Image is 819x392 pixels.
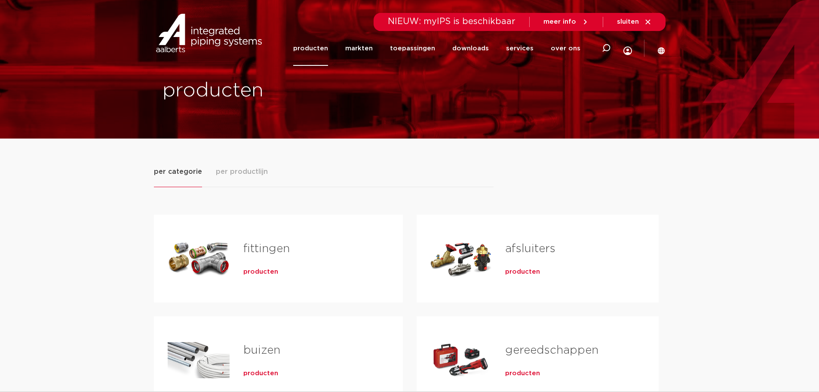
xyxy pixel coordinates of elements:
[243,268,278,276] a: producten
[293,31,580,66] nav: Menu
[388,17,515,26] span: NIEUW: myIPS is beschikbaar
[505,345,598,356] a: gereedschappen
[617,19,639,25] span: sluiten
[243,345,280,356] a: buizen
[390,31,435,66] a: toepassingen
[551,31,580,66] a: over ons
[293,31,328,66] a: producten
[163,77,405,105] h1: producten
[505,268,540,276] a: producten
[506,31,534,66] a: services
[617,18,652,26] a: sluiten
[543,19,576,25] span: meer info
[505,243,555,254] a: afsluiters
[452,31,489,66] a: downloads
[243,243,290,254] a: fittingen
[505,369,540,378] a: producten
[345,31,373,66] a: markten
[243,369,278,378] a: producten
[623,28,632,68] div: my IPS
[154,167,202,177] span: per categorie
[216,167,268,177] span: per productlijn
[543,18,589,26] a: meer info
